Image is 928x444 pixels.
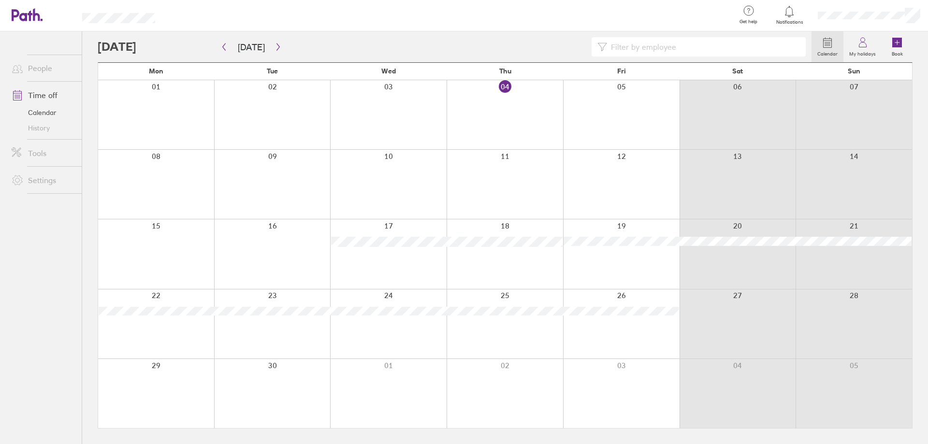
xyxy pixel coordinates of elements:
[4,143,82,163] a: Tools
[149,67,163,75] span: Mon
[774,5,805,25] a: Notifications
[381,67,396,75] span: Wed
[4,105,82,120] a: Calendar
[843,48,882,57] label: My holidays
[4,171,82,190] a: Settings
[848,67,860,75] span: Sun
[230,39,273,55] button: [DATE]
[733,19,764,25] span: Get help
[4,58,82,78] a: People
[812,48,843,57] label: Calendar
[607,38,800,56] input: Filter by employee
[886,48,909,57] label: Book
[843,31,882,62] a: My holidays
[617,67,626,75] span: Fri
[267,67,278,75] span: Tue
[774,19,805,25] span: Notifications
[4,86,82,105] a: Time off
[732,67,743,75] span: Sat
[882,31,913,62] a: Book
[4,120,82,136] a: History
[499,67,511,75] span: Thu
[812,31,843,62] a: Calendar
